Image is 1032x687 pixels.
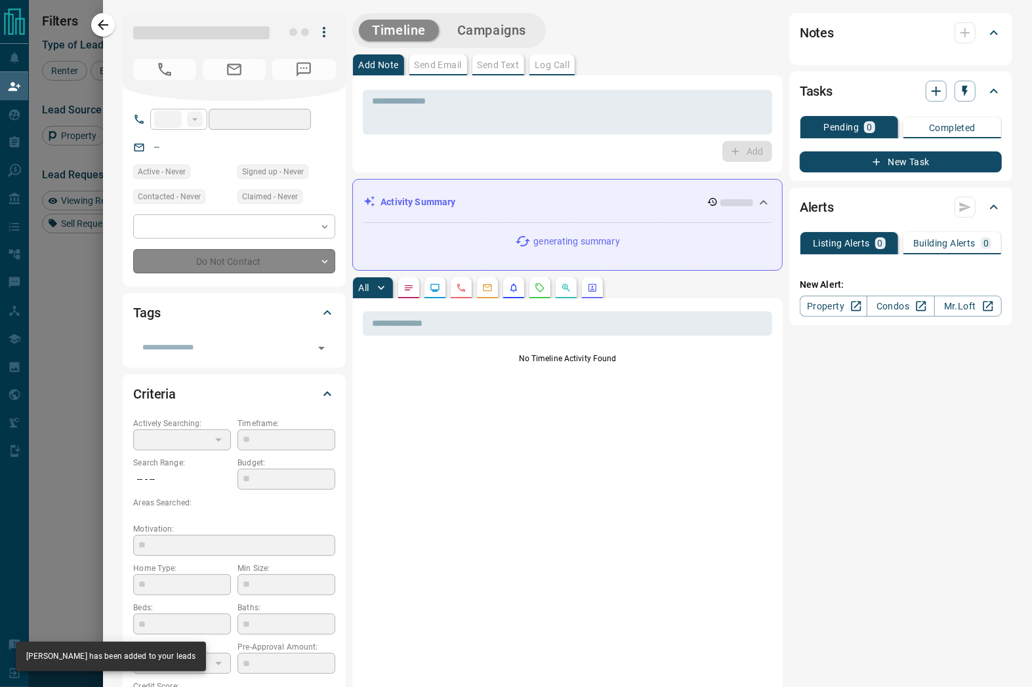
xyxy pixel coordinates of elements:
[138,165,186,178] span: Active - Never
[800,191,1002,223] div: Alerts
[800,17,1002,49] div: Notes
[813,239,870,248] p: Listing Alerts
[535,283,545,293] svg: Requests
[587,283,598,293] svg: Agent Actions
[482,283,493,293] svg: Emails
[133,523,335,535] p: Motivation:
[929,123,976,132] p: Completed
[133,602,231,614] p: Beds:
[913,239,976,248] p: Building Alerts
[242,165,304,178] span: Signed up - Never
[561,283,571,293] svg: Opportunities
[133,562,231,574] p: Home Type:
[242,190,298,203] span: Claimed - Never
[983,239,989,248] p: 0
[403,283,414,293] svg: Notes
[133,249,335,273] div: Do Not Contact
[800,151,1002,172] button: New Task
[26,646,196,667] div: [PERSON_NAME] has been added to your leads
[154,142,159,152] a: --
[867,296,934,317] a: Condos
[358,60,398,69] p: Add Note
[133,297,335,328] div: Tags
[203,59,266,80] span: No Email
[312,339,331,357] button: Open
[138,190,201,203] span: Contacted - Never
[363,353,772,364] p: No Timeline Activity Found
[237,641,335,653] p: Pre-Approval Amount:
[867,123,872,132] p: 0
[363,190,772,214] div: Activity Summary
[133,59,196,80] span: No Number
[800,22,834,43] h2: Notes
[533,235,619,248] p: generating summary
[359,20,439,41] button: Timeline
[237,562,335,574] p: Min Size:
[133,457,231,469] p: Search Range:
[800,296,867,317] a: Property
[133,378,335,410] div: Criteria
[800,81,833,102] h2: Tasks
[358,283,369,292] p: All
[133,469,231,490] p: -- - --
[934,296,1002,317] a: Mr.Loft
[237,457,335,469] p: Budget:
[878,239,883,248] p: 0
[237,602,335,614] p: Baths:
[237,418,335,429] p: Timeframe:
[381,195,455,209] p: Activity Summary
[430,283,440,293] svg: Lead Browsing Activity
[800,75,1002,107] div: Tasks
[456,283,466,293] svg: Calls
[133,418,231,429] p: Actively Searching:
[133,383,176,404] h2: Criteria
[508,283,519,293] svg: Listing Alerts
[800,197,834,218] h2: Alerts
[133,497,335,509] p: Areas Searched:
[800,278,1002,292] p: New Alert:
[133,302,160,323] h2: Tags
[823,123,859,132] p: Pending
[444,20,539,41] button: Campaigns
[272,59,335,80] span: No Number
